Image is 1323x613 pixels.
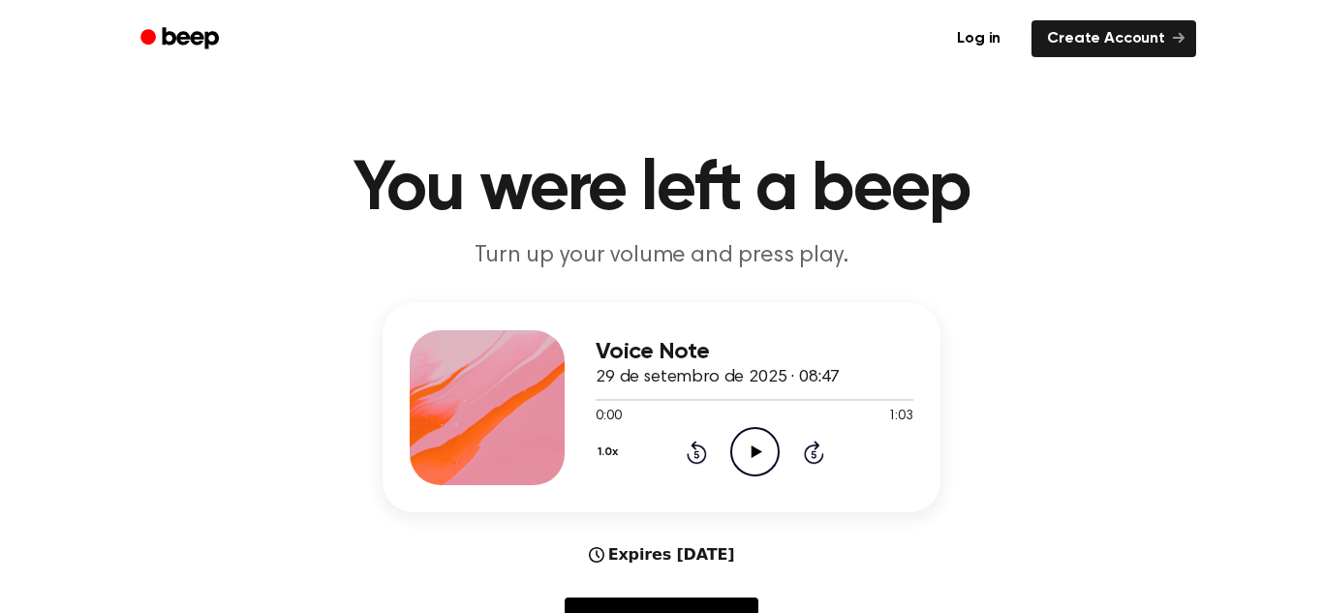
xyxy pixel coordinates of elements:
[596,339,913,365] h3: Voice Note
[166,155,1157,225] h1: You were left a beep
[938,16,1020,61] a: Log in
[888,407,913,427] span: 1:03
[596,436,625,469] button: 1.0x
[290,240,1033,272] p: Turn up your volume and press play.
[596,369,840,386] span: 29 de setembro de 2025 · 08:47
[127,20,236,58] a: Beep
[589,543,735,567] div: Expires [DATE]
[1031,20,1196,57] a: Create Account
[596,407,621,427] span: 0:00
